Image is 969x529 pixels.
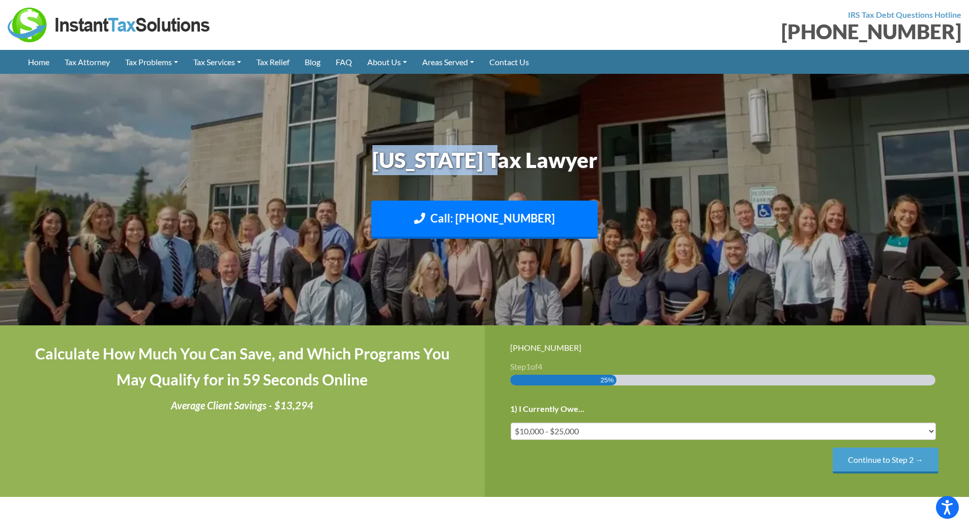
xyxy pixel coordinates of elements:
[538,361,542,371] span: 4
[601,375,614,385] span: 25%
[482,50,537,74] a: Contact Us
[297,50,328,74] a: Blog
[202,145,767,175] h1: [US_STATE] Tax Lawyer
[371,201,598,239] a: Call: [PHONE_NUMBER]
[118,50,186,74] a: Tax Problems
[171,399,313,411] i: Average Client Savings - $13,294
[20,50,57,74] a: Home
[492,21,962,42] div: [PHONE_NUMBER]
[25,341,459,393] h4: Calculate How Much You Can Save, and Which Programs You May Qualify for in 59 Seconds Online
[8,19,211,29] a: Instant Tax Solutions Logo
[360,50,415,74] a: About Us
[510,363,944,371] h3: Step of
[510,341,944,354] div: [PHONE_NUMBER]
[249,50,297,74] a: Tax Relief
[57,50,118,74] a: Tax Attorney
[833,448,938,474] input: Continue to Step 2 →
[328,50,360,74] a: FAQ
[848,10,961,19] strong: IRS Tax Debt Questions Hotline
[526,361,531,371] span: 1
[510,404,584,414] label: 1) I Currently Owe...
[415,50,482,74] a: Areas Served
[186,50,249,74] a: Tax Services
[8,8,211,42] img: Instant Tax Solutions Logo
